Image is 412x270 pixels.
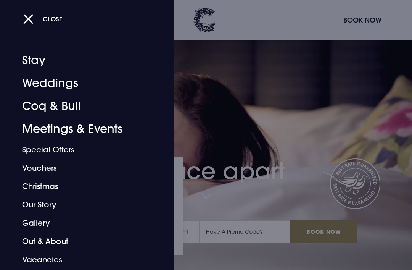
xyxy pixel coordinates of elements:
a: Christmas [22,177,142,196]
a: Gallery [22,214,142,232]
a: Meetings & Events [22,118,142,141]
a: Coq & Bull [22,95,142,118]
button: Close [23,11,63,27]
a: Out & About [22,232,142,251]
a: Our Story [22,196,142,214]
a: Vouchers [22,159,142,177]
a: Special Offers [22,141,142,159]
a: Stay [22,49,142,72]
a: Weddings [22,72,142,95]
span: Close [43,15,63,23]
a: Vacancies [22,251,142,269]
